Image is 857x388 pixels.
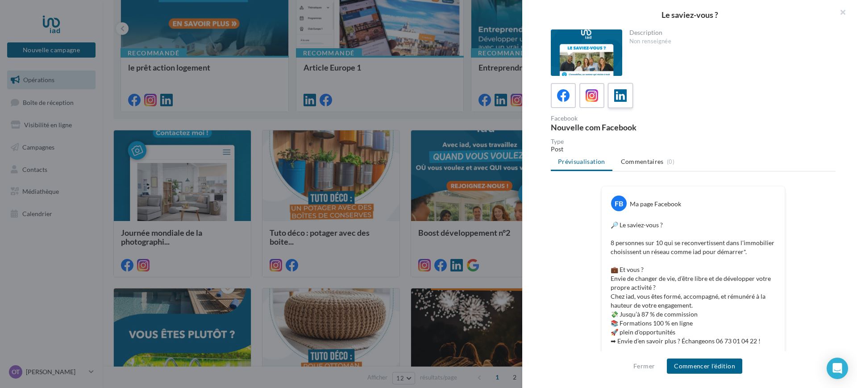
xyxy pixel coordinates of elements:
[551,123,690,131] div: Nouvelle com Facebook
[629,38,829,46] div: Non renseignée
[667,359,742,374] button: Commencer l'édition
[537,11,843,19] div: Le saviez-vous ?
[551,115,690,121] div: Facebook
[629,29,829,36] div: Description
[551,145,836,154] div: Post
[551,138,836,145] div: Type
[630,200,681,209] div: Ma page Facebook
[630,361,658,371] button: Fermer
[667,158,674,165] span: (0)
[611,221,776,346] p: 🔎 Le saviez-vous ? 8 personnes sur 10 qui se reconvertissent dans l'immobilier choisissent un rés...
[621,157,664,166] span: Commentaires
[611,196,627,211] div: FB
[827,358,848,379] div: Open Intercom Messenger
